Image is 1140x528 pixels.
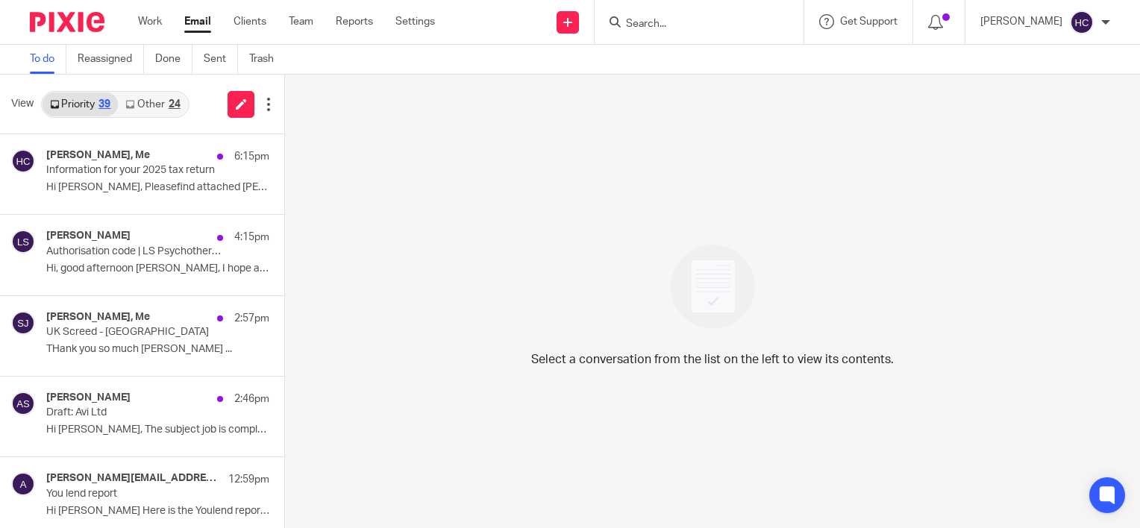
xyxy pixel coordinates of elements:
[1070,10,1094,34] img: svg%3E
[46,326,225,339] p: UK Screed - [GEOGRAPHIC_DATA]
[336,14,373,29] a: Reports
[204,45,238,74] a: Sent
[138,14,162,29] a: Work
[234,14,266,29] a: Clients
[98,99,110,110] div: 39
[46,392,131,404] h4: [PERSON_NAME]
[46,424,269,436] p: Hi [PERSON_NAME], The subject job is completed...
[531,351,894,368] p: Select a conversation from the list on the left to view its contents.
[184,14,211,29] a: Email
[46,245,225,258] p: Authorisation code | LS Psychotherapy Ltd
[46,488,225,500] p: You lend report
[155,45,192,74] a: Done
[11,472,35,496] img: svg%3E
[46,149,150,162] h4: [PERSON_NAME], Me
[289,14,313,29] a: Team
[46,406,225,419] p: Draft: Avi Ltd
[395,14,435,29] a: Settings
[46,343,269,356] p: THank you so much [PERSON_NAME] ...
[840,16,898,27] span: Get Support
[169,99,181,110] div: 24
[234,392,269,406] p: 2:46pm
[661,235,765,339] img: image
[234,230,269,245] p: 4:15pm
[46,505,269,518] p: Hi [PERSON_NAME] Here is the Youlend report for...
[46,230,131,242] h4: [PERSON_NAME]
[228,472,269,487] p: 12:59pm
[11,149,35,173] img: svg%3E
[249,45,285,74] a: Trash
[30,12,104,32] img: Pixie
[11,96,34,112] span: View
[624,18,759,31] input: Search
[234,149,269,164] p: 6:15pm
[78,45,144,74] a: Reassigned
[118,92,187,116] a: Other24
[234,311,269,326] p: 2:57pm
[43,92,118,116] a: Priority39
[46,311,150,324] h4: [PERSON_NAME], Me
[30,45,66,74] a: To do
[46,263,269,275] p: Hi, good afternoon [PERSON_NAME], I hope all is...
[46,472,221,485] h4: [PERSON_NAME][EMAIL_ADDRESS][DOMAIN_NAME]
[11,311,35,335] img: svg%3E
[46,164,225,177] p: Information for your 2025 tax return
[46,181,269,194] p: Hi [PERSON_NAME], Pleasefind attached [PERSON_NAME]’s p60...
[11,392,35,415] img: svg%3E
[980,14,1062,29] p: [PERSON_NAME]
[11,230,35,254] img: svg%3E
